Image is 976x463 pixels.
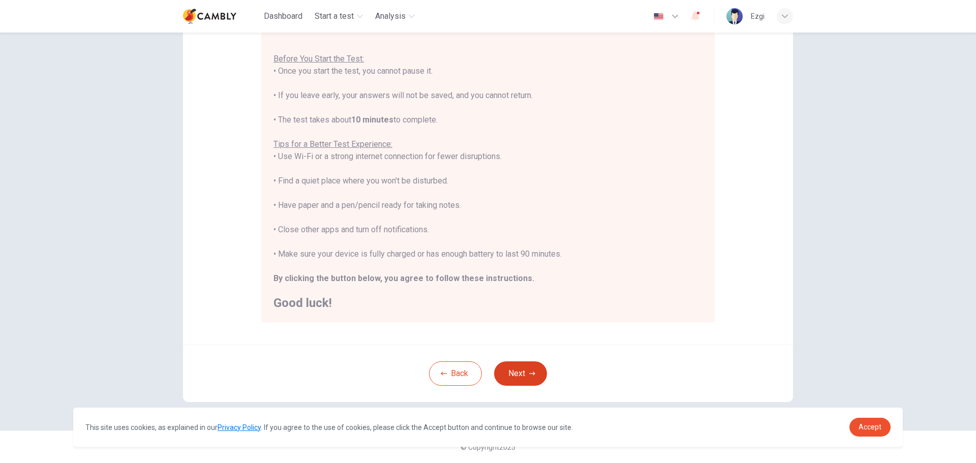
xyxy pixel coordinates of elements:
span: This site uses cookies, as explained in our . If you agree to the use of cookies, please click th... [85,423,573,431]
span: Analysis [375,10,406,22]
img: en [652,13,665,20]
button: Next [494,361,547,386]
b: 10 minutes [351,115,393,125]
a: dismiss cookie message [849,418,891,437]
b: By clicking the button below, you agree to follow these instructions. [273,273,534,283]
button: Back [429,361,482,386]
div: Ezgi [751,10,765,22]
div: cookieconsent [73,408,903,447]
u: Tips for a Better Test Experience: [273,139,392,149]
div: You are about to start a . • Once you start the test, you cannot pause it. • If you leave early, ... [273,28,703,309]
u: Before You Start the Test: [273,54,364,64]
button: Analysis [371,7,419,25]
span: © Copyright 2025 [461,443,515,451]
span: Accept [859,423,881,431]
a: Cambly logo [183,6,260,26]
img: Profile picture [726,8,743,24]
h2: Good luck! [273,297,703,309]
button: Dashboard [260,7,307,25]
img: Cambly logo [183,6,236,26]
span: Start a test [315,10,354,22]
span: Dashboard [264,10,302,22]
button: Start a test [311,7,367,25]
a: Privacy Policy [218,423,261,431]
